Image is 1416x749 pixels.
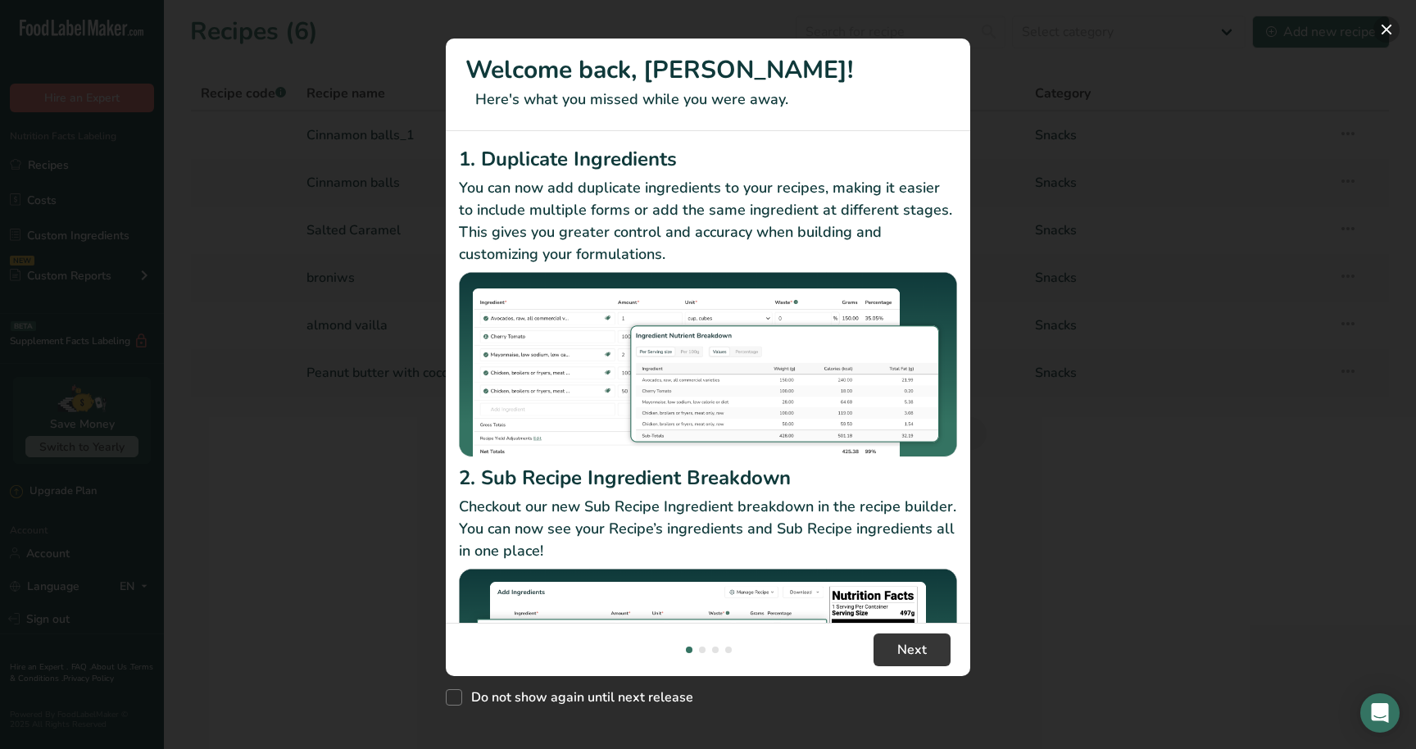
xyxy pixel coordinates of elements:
[465,89,951,111] p: Here's what you missed while you were away.
[459,177,957,266] p: You can now add duplicate ingredients to your recipes, making it easier to include multiple forms...
[465,52,951,89] h1: Welcome back, [PERSON_NAME]!
[1360,693,1400,733] div: Open Intercom Messenger
[874,633,951,666] button: Next
[459,144,957,174] h2: 1. Duplicate Ingredients
[462,689,693,706] span: Do not show again until next release
[459,463,957,493] h2: 2. Sub Recipe Ingredient Breakdown
[459,496,957,562] p: Checkout our new Sub Recipe Ingredient breakdown in the recipe builder. You can now see your Reci...
[897,640,927,660] span: Next
[459,272,957,458] img: Duplicate Ingredients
